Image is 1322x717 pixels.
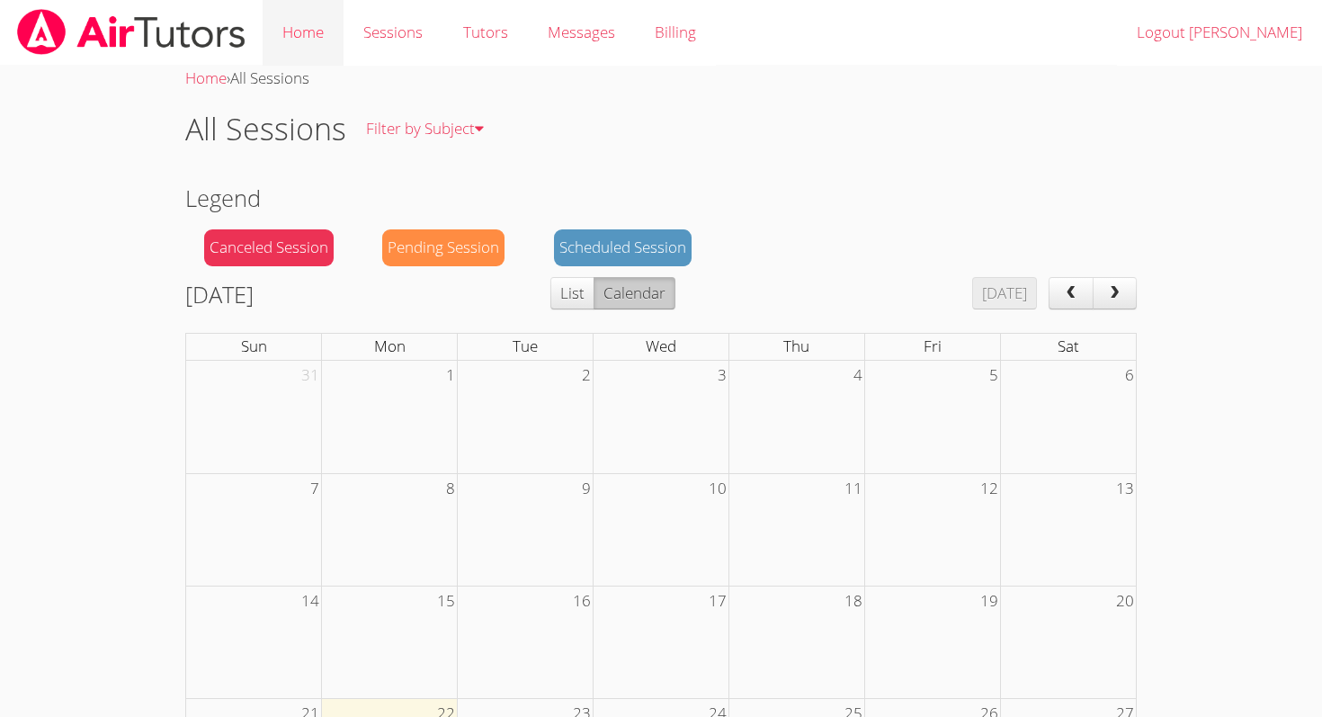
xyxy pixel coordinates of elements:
[241,336,267,356] span: Sun
[185,67,227,88] a: Home
[185,106,346,152] h1: All Sessions
[444,474,457,504] span: 8
[843,587,864,616] span: 18
[1114,587,1136,616] span: 20
[513,336,538,356] span: Tue
[374,336,406,356] span: Mon
[382,229,505,266] div: Pending Session
[230,67,309,88] span: All Sessions
[185,277,254,311] h2: [DATE]
[716,361,728,390] span: 3
[346,96,504,162] a: Filter by Subject
[707,587,728,616] span: 17
[308,474,321,504] span: 7
[1123,361,1136,390] span: 6
[646,336,676,356] span: Wed
[1114,474,1136,504] span: 13
[843,474,864,504] span: 11
[978,587,1000,616] span: 19
[185,181,1137,215] h2: Legend
[783,336,809,356] span: Thu
[15,9,247,55] img: airtutors_banner-c4298cdbf04f3fff15de1276eac7730deb9818008684d7c2e4769d2f7ddbe033.png
[204,229,334,266] div: Canceled Session
[924,336,942,356] span: Fri
[548,22,615,42] span: Messages
[1049,277,1094,309] button: prev
[550,277,594,309] button: List
[444,361,457,390] span: 1
[987,361,1000,390] span: 5
[185,66,1137,92] div: ›
[571,587,593,616] span: 16
[580,361,593,390] span: 2
[594,277,675,309] button: Calendar
[580,474,593,504] span: 9
[299,587,321,616] span: 14
[299,361,321,390] span: 31
[972,277,1037,309] button: [DATE]
[707,474,728,504] span: 10
[554,229,692,266] div: Scheduled Session
[435,587,457,616] span: 15
[852,361,864,390] span: 4
[978,474,1000,504] span: 12
[1058,336,1079,356] span: Sat
[1093,277,1138,309] button: next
